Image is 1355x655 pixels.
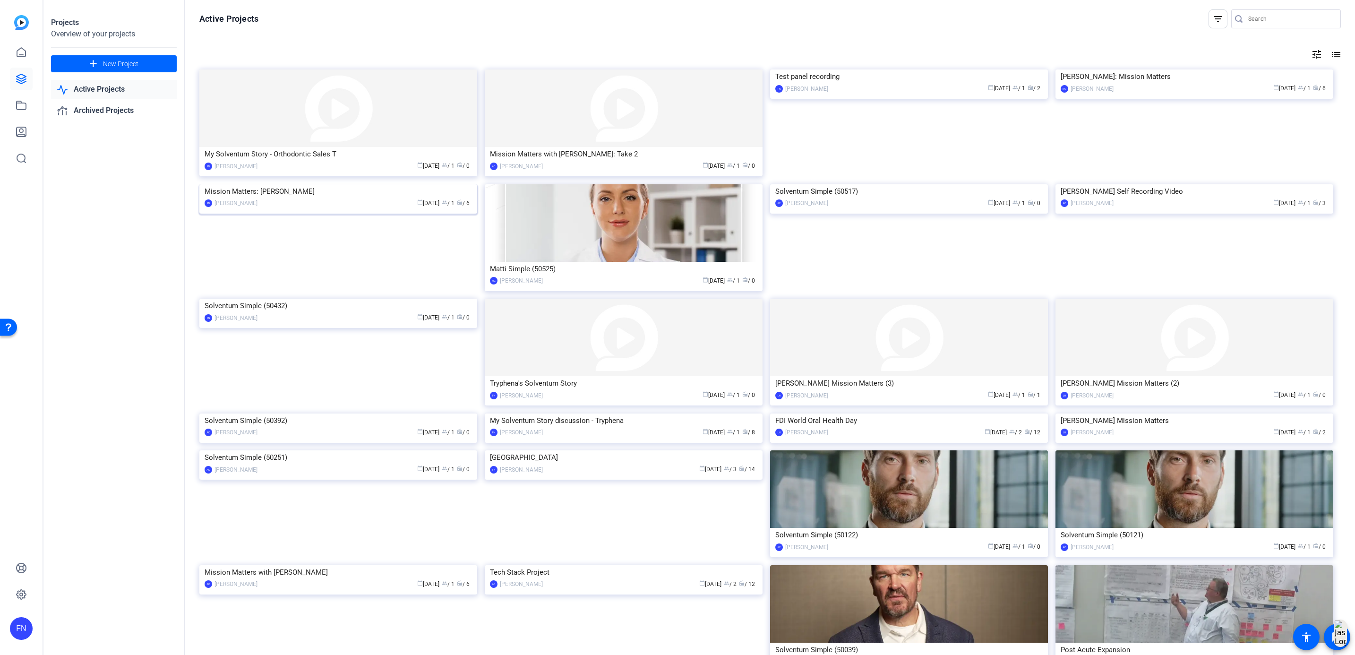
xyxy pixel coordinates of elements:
[703,392,725,398] span: [DATE]
[1273,200,1295,207] span: [DATE]
[739,465,745,471] span: radio
[1071,428,1114,437] div: [PERSON_NAME]
[988,392,1010,398] span: [DATE]
[1298,199,1304,205] span: group
[727,392,740,398] span: / 1
[775,414,1043,428] div: FDI World Oral Health Day
[1071,391,1114,400] div: [PERSON_NAME]
[1061,184,1328,198] div: [PERSON_NAME] Self Recording Video
[1071,543,1114,552] div: [PERSON_NAME]
[1273,543,1279,549] span: calendar_today
[703,277,725,284] span: [DATE]
[205,184,472,198] div: Mission Matters: [PERSON_NAME]
[1012,85,1018,90] span: group
[703,429,725,436] span: [DATE]
[1298,85,1311,92] span: / 1
[1301,631,1312,643] mat-icon: accessibility
[1273,199,1279,205] span: calendar_today
[214,313,257,323] div: [PERSON_NAME]
[417,162,423,168] span: calendar_today
[785,543,828,552] div: [PERSON_NAME]
[988,85,1010,92] span: [DATE]
[457,199,463,205] span: radio
[1061,429,1068,436] div: LH
[1313,392,1326,398] span: / 0
[205,414,472,428] div: Solventum Simple (50392)
[1028,200,1040,207] span: / 0
[442,314,447,319] span: group
[1298,391,1304,397] span: group
[51,80,177,99] a: Active Projects
[775,376,1043,390] div: [PERSON_NAME] Mission Matters (3)
[417,580,423,586] span: calendar_today
[727,429,733,434] span: group
[457,580,463,586] span: radio
[1024,429,1030,434] span: radio
[457,465,463,471] span: radio
[417,200,439,207] span: [DATE]
[1248,13,1333,25] input: Search
[727,429,740,436] span: / 1
[457,200,470,207] span: / 6
[703,391,708,397] span: calendar_today
[14,15,29,30] img: blue-gradient.svg
[51,28,177,40] div: Overview of your projects
[205,450,472,465] div: Solventum Simple (50251)
[1273,429,1295,436] span: [DATE]
[417,314,439,321] span: [DATE]
[775,528,1043,542] div: Solventum Simple (50122)
[490,450,757,465] div: [GEOGRAPHIC_DATA]
[1298,392,1311,398] span: / 1
[988,543,1010,550] span: [DATE]
[1009,429,1022,436] span: / 2
[727,277,740,284] span: / 1
[457,314,470,321] span: / 0
[417,314,423,319] span: calendar_today
[442,466,455,473] span: / 1
[1273,392,1295,398] span: [DATE]
[988,391,994,397] span: calendar_today
[457,314,463,319] span: radio
[500,276,543,285] div: [PERSON_NAME]
[699,581,721,587] span: [DATE]
[785,198,828,208] div: [PERSON_NAME]
[1012,392,1025,398] span: / 1
[490,429,497,436] div: FN
[1071,198,1114,208] div: [PERSON_NAME]
[417,429,423,434] span: calendar_today
[1028,543,1040,550] span: / 0
[500,162,543,171] div: [PERSON_NAME]
[1273,543,1295,550] span: [DATE]
[724,581,737,587] span: / 2
[739,580,745,586] span: radio
[1061,376,1328,390] div: [PERSON_NAME] Mission Matters (2)
[87,58,99,70] mat-icon: add
[703,429,708,434] span: calendar_today
[703,163,725,169] span: [DATE]
[442,314,455,321] span: / 1
[500,428,543,437] div: [PERSON_NAME]
[985,429,1007,436] span: [DATE]
[205,565,472,579] div: Mission Matters with [PERSON_NAME]
[1313,543,1319,549] span: radio
[442,429,455,436] span: / 1
[1313,429,1326,436] span: / 2
[205,580,212,588] div: AC
[1061,414,1328,428] div: [PERSON_NAME] Mission Matters
[724,580,729,586] span: group
[1012,200,1025,207] span: / 1
[699,465,705,471] span: calendar_today
[417,465,423,471] span: calendar_today
[727,277,733,283] span: group
[1212,13,1224,25] mat-icon: filter_list
[490,565,757,579] div: Tech Stack Project
[739,581,755,587] span: / 12
[742,277,748,283] span: radio
[1273,391,1279,397] span: calendar_today
[51,17,177,28] div: Projects
[457,581,470,587] span: / 6
[457,162,463,168] span: radio
[1028,199,1033,205] span: radio
[1273,85,1279,90] span: calendar_today
[703,277,708,283] span: calendar_today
